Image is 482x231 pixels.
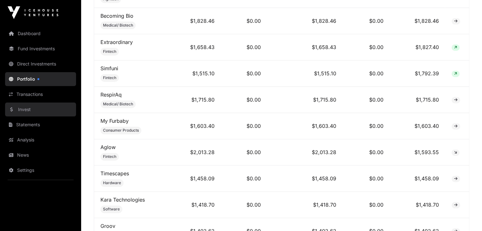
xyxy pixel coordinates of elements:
span: Hardware [103,180,121,185]
td: $1,458.09 [267,165,343,192]
span: Fintech [103,49,116,54]
a: RespirAq [100,91,122,98]
td: $0.00 [343,87,390,113]
td: $0.00 [221,192,267,218]
a: Groov [100,223,115,229]
img: Icehouse Ventures Logo [8,6,58,19]
td: $1,418.70 [390,192,445,218]
a: Analysis [5,133,76,147]
a: Simfuni [100,65,118,72]
td: $1,828.46 [267,8,343,34]
span: Medical/ Biotech [103,23,133,28]
span: Software [103,207,120,212]
span: Consumer Products [103,128,139,133]
td: $0.00 [343,113,390,139]
iframe: Chat Widget [450,201,482,231]
td: $0.00 [221,34,267,60]
td: $1,828.46 [390,8,445,34]
td: $1,603.40 [267,113,343,139]
a: Aglow [100,144,116,150]
td: $0.00 [343,192,390,218]
td: $1,593.55 [390,139,445,165]
td: $0.00 [343,34,390,60]
td: $1,603.40 [390,113,445,139]
td: $0.00 [221,8,267,34]
td: $0.00 [221,60,267,87]
a: My Furbaby [100,118,129,124]
a: News [5,148,76,162]
td: $1,418.70 [267,192,343,218]
td: $1,715.80 [178,87,221,113]
a: Portfolio [5,72,76,86]
td: $1,658.43 [178,34,221,60]
a: Settings [5,163,76,177]
span: Fintech [103,75,116,80]
td: $1,515.10 [267,60,343,87]
td: $2,013.28 [178,139,221,165]
td: $1,828.46 [178,8,221,34]
td: $2,013.28 [267,139,343,165]
td: $1,827.40 [390,34,445,60]
td: $1,458.09 [390,165,445,192]
td: $0.00 [221,139,267,165]
a: Kara Technologies [100,197,145,203]
a: Transactions [5,87,76,101]
td: $1,458.09 [178,165,221,192]
span: Fintech [103,154,116,159]
td: $0.00 [343,165,390,192]
a: Dashboard [5,27,76,41]
td: $1,792.39 [390,60,445,87]
span: Medical/ Biotech [103,102,133,107]
a: Becoming Bio [100,13,133,19]
td: $1,418.70 [178,192,221,218]
td: $0.00 [343,139,390,165]
td: $1,658.43 [267,34,343,60]
td: $0.00 [343,60,390,87]
a: Timescapes [100,170,129,177]
a: Fund Investments [5,42,76,56]
a: Statements [5,118,76,132]
td: $0.00 [221,87,267,113]
td: $0.00 [343,8,390,34]
a: Extraordinary [100,39,133,45]
td: $1,515.10 [178,60,221,87]
td: $1,715.80 [267,87,343,113]
td: $1,603.40 [178,113,221,139]
a: Direct Investments [5,57,76,71]
a: Invest [5,103,76,116]
td: $0.00 [221,113,267,139]
td: $1,715.80 [390,87,445,113]
td: $0.00 [221,165,267,192]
